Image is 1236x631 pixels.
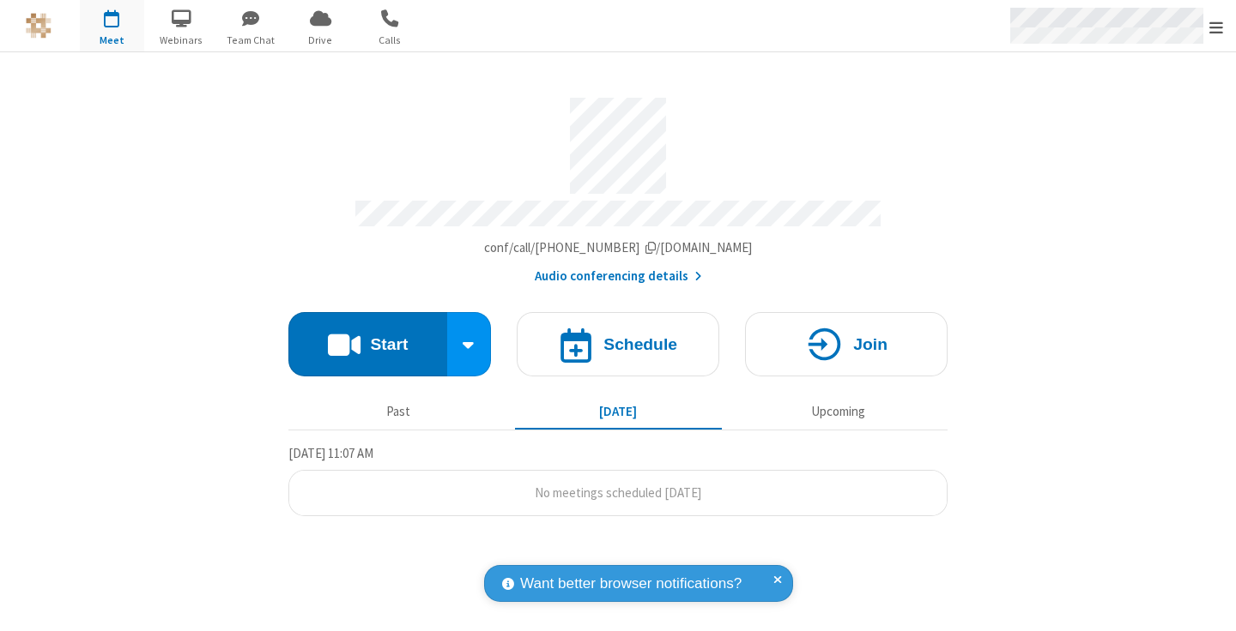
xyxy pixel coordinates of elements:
[26,13,51,39] img: QA Selenium DO NOT DELETE OR CHANGE
[80,33,144,48] span: Meet
[735,395,942,428] button: Upcoming
[603,336,677,352] h4: Schedule
[517,312,719,376] button: Schedule
[853,336,888,352] h4: Join
[295,395,502,428] button: Past
[520,573,742,595] span: Want better browser notifications?
[288,312,447,376] button: Start
[288,85,948,286] section: Account details
[288,443,948,517] section: Today's Meetings
[358,33,422,48] span: Calls
[1193,586,1223,619] iframe: Chat
[484,238,753,258] button: Copy my meeting room linkCopy my meeting room link
[447,312,492,376] div: Start conference options
[149,33,214,48] span: Webinars
[515,395,722,428] button: [DATE]
[370,336,408,352] h4: Start
[288,445,373,461] span: [DATE] 11:07 AM
[535,484,701,501] span: No meetings scheduled [DATE]
[535,267,702,286] button: Audio conferencing details
[288,33,353,48] span: Drive
[219,33,283,48] span: Team Chat
[745,312,948,376] button: Join
[484,239,753,255] span: Copy my meeting room link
